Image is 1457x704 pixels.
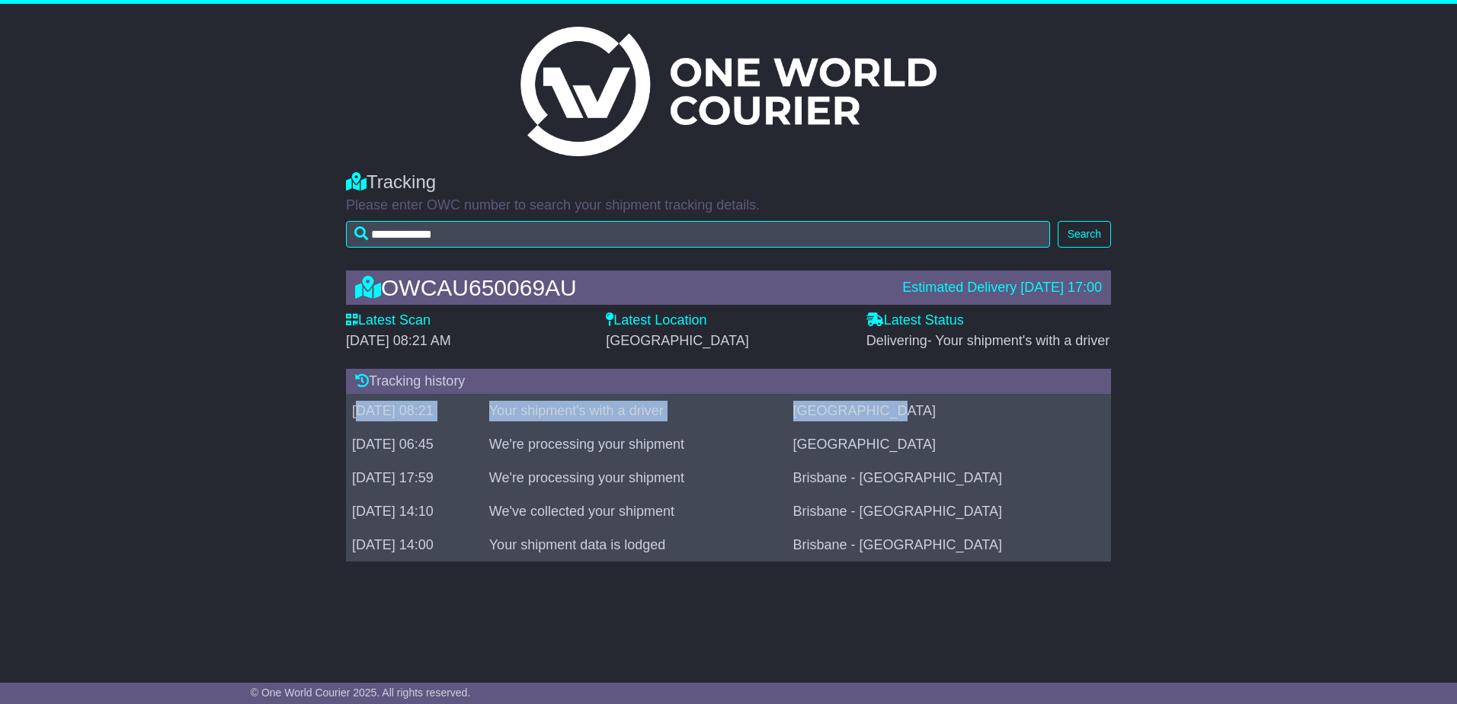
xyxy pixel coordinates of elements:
td: [DATE] 14:00 [346,529,483,562]
label: Latest Status [866,312,964,329]
button: Search [1058,221,1111,248]
span: - Your shipment's with a driver [927,333,1110,348]
td: Brisbane - [GEOGRAPHIC_DATA] [787,529,1111,562]
span: [GEOGRAPHIC_DATA] [606,333,748,348]
span: Delivering [866,333,1110,348]
span: © One World Courier 2025. All rights reserved. [251,686,471,699]
td: [DATE] 08:21 [346,395,483,428]
div: Tracking [346,171,1111,194]
td: We're processing your shipment [483,462,787,495]
td: Your shipment data is lodged [483,529,787,562]
td: [DATE] 14:10 [346,495,483,529]
div: OWCAU650069AU [347,275,895,300]
td: Brisbane - [GEOGRAPHIC_DATA] [787,462,1111,495]
p: Please enter OWC number to search your shipment tracking details. [346,197,1111,214]
span: [DATE] 08:21 AM [346,333,451,348]
td: [GEOGRAPHIC_DATA] [787,395,1111,428]
td: [DATE] 17:59 [346,462,483,495]
td: We're processing your shipment [483,428,787,462]
td: Your shipment's with a driver [483,395,787,428]
div: Tracking history [346,369,1111,395]
label: Latest Scan [346,312,431,329]
td: [DATE] 06:45 [346,428,483,462]
label: Latest Location [606,312,706,329]
img: Light [520,27,937,156]
div: Estimated Delivery [DATE] 17:00 [902,280,1102,296]
td: Brisbane - [GEOGRAPHIC_DATA] [787,495,1111,529]
td: [GEOGRAPHIC_DATA] [787,428,1111,462]
td: We've collected your shipment [483,495,787,529]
